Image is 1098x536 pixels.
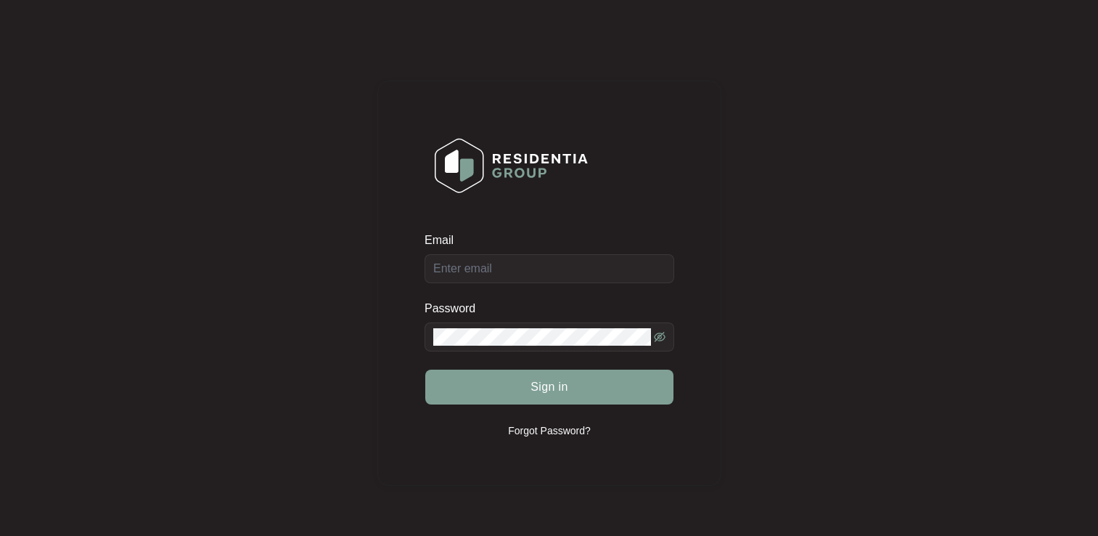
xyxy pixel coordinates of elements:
[530,378,568,396] span: Sign in
[433,328,651,346] input: Password
[425,129,597,203] img: Login Logo
[425,254,674,283] input: Email
[425,301,486,316] label: Password
[425,233,464,248] label: Email
[654,331,665,343] span: eye-invisible
[425,370,673,405] button: Sign in
[508,423,591,438] p: Forgot Password?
